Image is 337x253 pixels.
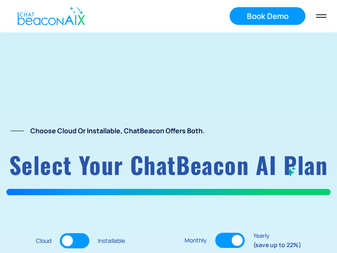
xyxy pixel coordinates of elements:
[11,1,90,31] a: home
[247,11,289,22] div: Book Demo
[6,153,331,176] h1: Select your ChatBeacon AI plan
[253,231,301,249] div: Yearly
[185,236,207,245] div: Monthly
[230,7,305,25] a: Book Demo
[36,236,51,245] div: Cloud
[30,126,205,135] strong: Choose Cloud or Installable, ChatBeacon offers both.
[253,241,301,249] strong: (save up to 22%)
[98,236,125,245] div: Installable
